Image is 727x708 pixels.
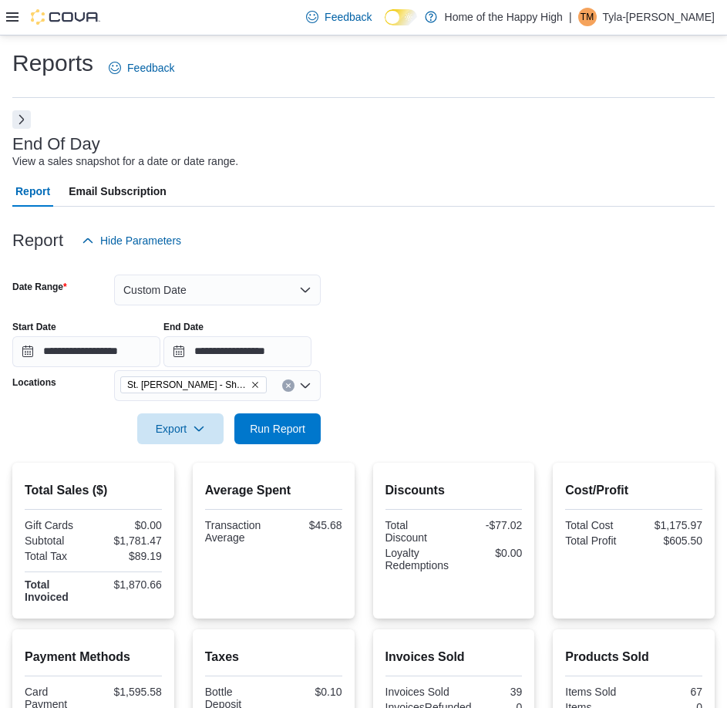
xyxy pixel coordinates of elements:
button: Remove St. Albert - Shoppes @ Giroux - Fire & Flower from selection in this group [251,380,260,389]
input: Dark Mode [385,9,417,25]
div: $1,870.66 [96,578,162,591]
div: Invoices Sold [385,686,451,698]
span: Run Report [250,421,305,437]
strong: Total Invoiced [25,578,69,603]
span: Feedback [325,9,372,25]
div: Loyalty Redemptions [385,547,451,571]
button: Clear input [282,379,295,392]
h1: Reports [12,48,93,79]
div: -$77.02 [456,519,522,531]
p: | [569,8,572,26]
span: TM [581,8,594,26]
h2: Discounts [385,481,523,500]
a: Feedback [300,2,378,32]
div: $605.50 [637,534,702,547]
span: Email Subscription [69,176,167,207]
h3: Report [12,231,63,250]
h2: Average Spent [205,481,342,500]
div: $89.19 [96,550,162,562]
div: Subtotal [25,534,90,547]
div: $1,781.47 [96,534,162,547]
div: 39 [456,686,522,698]
button: Export [137,413,224,444]
label: Locations [12,376,56,389]
div: 67 [637,686,702,698]
h2: Total Sales ($) [25,481,162,500]
h2: Products Sold [565,648,702,666]
input: Press the down key to open a popover containing a calendar. [163,336,311,367]
div: $0.10 [277,686,342,698]
div: Transaction Average [205,519,271,544]
div: $45.68 [277,519,342,531]
label: Start Date [12,321,56,333]
label: End Date [163,321,204,333]
button: Run Report [234,413,321,444]
div: View a sales snapshot for a date or date range. [12,153,238,170]
button: Next [12,110,31,129]
div: $0.00 [96,519,162,531]
div: Total Cost [565,519,631,531]
span: St. Albert - Shoppes @ Giroux - Fire & Flower [120,376,267,393]
div: Gift Cards [25,519,90,531]
div: Items Sold [565,686,631,698]
button: Custom Date [114,275,321,305]
h2: Cost/Profit [565,481,702,500]
img: Cova [31,9,100,25]
div: Total Discount [385,519,451,544]
h3: End Of Day [12,135,100,153]
button: Open list of options [299,379,311,392]
div: Total Profit [565,534,631,547]
div: Total Tax [25,550,90,562]
h2: Taxes [205,648,342,666]
span: Hide Parameters [100,233,181,248]
input: Press the down key to open a popover containing a calendar. [12,336,160,367]
h2: Invoices Sold [385,648,523,666]
div: $0.00 [456,547,522,559]
div: $1,595.58 [96,686,162,698]
span: St. [PERSON_NAME] - Shoppes @ [PERSON_NAME] - Fire & Flower [127,377,247,393]
p: Home of the Happy High [445,8,563,26]
div: Tyla-Moon Simpson [578,8,597,26]
span: Feedback [127,60,174,76]
div: $1,175.97 [637,519,702,531]
h2: Payment Methods [25,648,162,666]
span: Export [146,413,214,444]
a: Feedback [103,52,180,83]
p: Tyla-[PERSON_NAME] [603,8,715,26]
span: Report [15,176,50,207]
button: Hide Parameters [76,225,187,256]
label: Date Range [12,281,67,293]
